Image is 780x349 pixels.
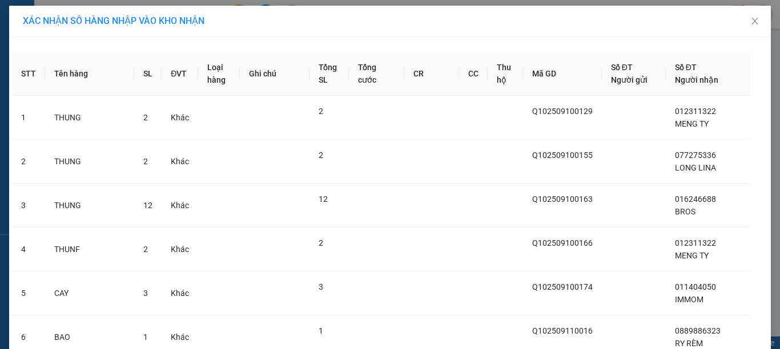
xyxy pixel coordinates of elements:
[319,194,328,204] span: 12
[488,52,523,96] th: Thu hộ
[675,282,716,291] span: 011404050
[12,52,45,96] th: STT
[532,151,593,160] span: Q102509100155
[611,63,633,72] span: Số ĐT
[162,271,198,315] td: Khác
[162,96,198,140] td: Khác
[675,339,703,348] span: RY RÈM
[134,52,162,96] th: SL
[143,245,148,254] span: 2
[143,332,148,342] span: 1
[532,194,593,204] span: Q102509100163
[162,140,198,184] td: Khác
[675,326,721,335] span: 0889886323
[198,52,239,96] th: Loại hàng
[750,17,759,26] span: close
[12,140,45,184] td: 2
[12,271,45,315] td: 5
[532,326,593,335] span: Q102509110016
[319,238,323,247] span: 2
[675,151,716,160] span: 077275336
[319,151,323,160] span: 2
[23,15,204,26] span: XÁC NHẬN SỐ HÀNG NHẬP VÀO KHO NHẬN
[675,107,716,116] span: 012311322
[143,289,148,298] span: 3
[162,52,198,96] th: ĐVT
[523,52,602,96] th: Mã GD
[12,96,45,140] td: 1
[404,52,459,96] th: CR
[162,228,198,271] td: Khác
[45,271,134,315] td: CAY
[319,326,323,335] span: 1
[675,63,697,72] span: Số ĐT
[45,140,134,184] td: THUNG
[45,184,134,228] td: THUNG
[675,163,716,172] span: LONG LINA
[319,282,323,291] span: 3
[675,119,709,128] span: MENG TY
[675,207,695,216] span: BROS
[349,52,404,96] th: Tổng cước
[459,52,488,96] th: CC
[532,282,593,291] span: Q102509100174
[319,107,323,116] span: 2
[45,228,134,271] td: THUNF
[240,52,309,96] th: Ghi chú
[45,96,134,140] td: THUNG
[532,238,593,247] span: Q102509100166
[739,6,771,38] button: Close
[143,157,148,166] span: 2
[675,238,716,247] span: 012311322
[143,113,148,122] span: 2
[675,194,716,204] span: 016246688
[12,228,45,271] td: 4
[143,201,152,210] span: 12
[675,251,709,260] span: MENG TY
[675,295,703,304] span: IMMOM
[611,75,648,84] span: Người gửi
[675,75,718,84] span: Người nhận
[45,52,134,96] th: Tên hàng
[309,52,349,96] th: Tổng SL
[532,107,593,116] span: Q102509100129
[12,184,45,228] td: 3
[162,184,198,228] td: Khác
